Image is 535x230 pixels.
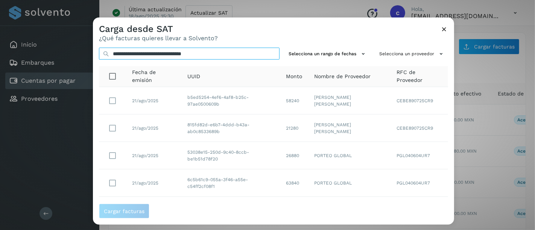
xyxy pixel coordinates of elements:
[397,68,442,84] span: RFC de Proveedor
[99,34,218,41] p: ¿Qué facturas quieres llevar a Solvento?
[132,68,175,84] span: Fecha de emisión
[181,142,280,169] td: 53038e15-250d-9c40-8ccb-be1b51d78f20
[126,87,181,114] td: 21/ago/2025
[280,142,308,169] td: 26880
[126,197,181,224] td: 21/ago/2025
[308,169,391,197] td: PORTEO GLOBAL
[181,197,280,224] td: f80aa68c-81a8-684d-8fd7-4df36e7f03d5
[391,197,448,224] td: PGL040604UR7
[391,87,448,114] td: CEBE890725CR9
[286,72,302,80] span: Monto
[391,169,448,197] td: PGL040604UR7
[308,142,391,169] td: PORTEO GLOBAL
[376,48,448,60] button: Selecciona un proveedor
[314,72,371,80] span: Nombre de Proveedor
[391,114,448,142] td: CEBE890725CR9
[181,169,280,197] td: 6c5b61c9-055a-3f46-a55e-c54ff2cf08f1
[181,87,280,114] td: b5ed5254-4ef6-4af8-b25c-97ae0500609b
[308,197,391,224] td: PORTEO GLOBAL
[126,142,181,169] td: 21/ago/2025
[286,48,370,60] button: Selecciona un rango de fechas
[280,87,308,114] td: 58240
[391,142,448,169] td: PGL040604UR7
[181,114,280,142] td: 815fd82d-e6b7-4ddd-b43a-ab0c8533689b
[99,24,218,35] h3: Carga desde SAT
[308,114,391,142] td: [PERSON_NAME] [PERSON_NAME]
[280,114,308,142] td: 21280
[99,203,149,218] button: Cargar facturas
[187,72,200,80] span: UUID
[308,87,391,114] td: [PERSON_NAME] [PERSON_NAME]
[104,208,144,213] span: Cargar facturas
[280,169,308,197] td: 63840
[280,197,308,224] td: 58240
[126,114,181,142] td: 21/ago/2025
[126,169,181,197] td: 21/ago/2025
